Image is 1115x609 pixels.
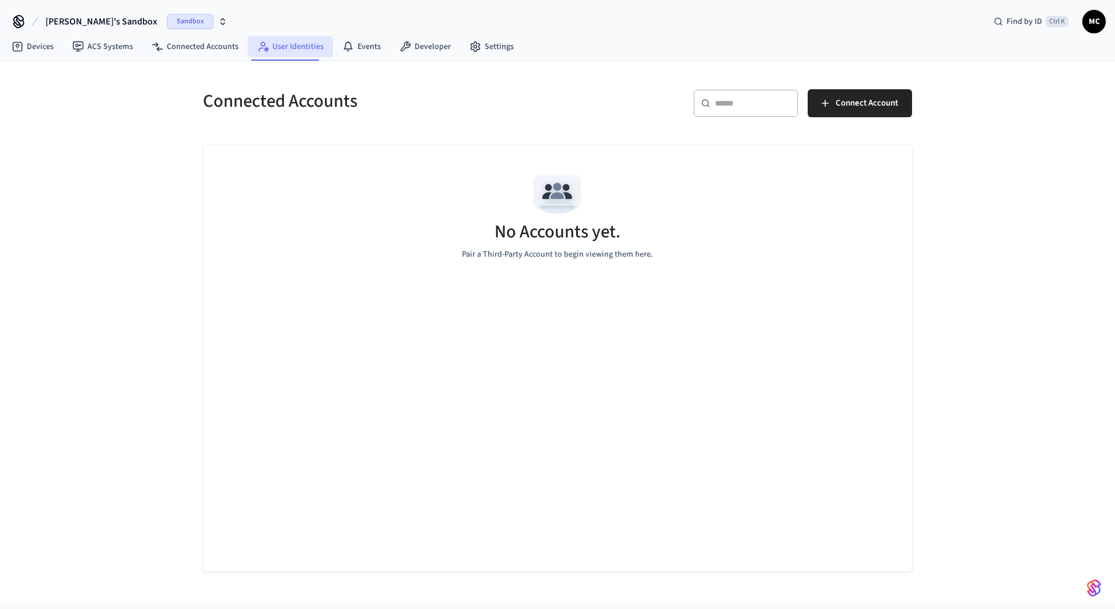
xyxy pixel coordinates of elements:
[531,169,584,221] img: Team Empty State
[495,220,620,244] h5: No Accounts yet.
[1046,16,1068,27] span: Ctrl K
[333,36,390,57] a: Events
[808,89,912,117] button: Connect Account
[1082,10,1106,33] button: MC
[1087,579,1101,597] img: SeamLogoGradient.69752ec5.svg
[1007,16,1042,27] span: Find by ID
[460,36,523,57] a: Settings
[462,249,653,261] p: Pair a Third-Party Account to begin viewing them here.
[1084,11,1105,32] span: MC
[45,15,157,29] span: [PERSON_NAME]'s Sandbox
[2,36,63,57] a: Devices
[248,36,333,57] a: User Identities
[836,96,898,111] span: Connect Account
[984,11,1078,32] div: Find by IDCtrl K
[390,36,460,57] a: Developer
[63,36,142,57] a: ACS Systems
[142,36,248,57] a: Connected Accounts
[167,14,213,29] span: Sandbox
[203,89,551,113] h5: Connected Accounts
